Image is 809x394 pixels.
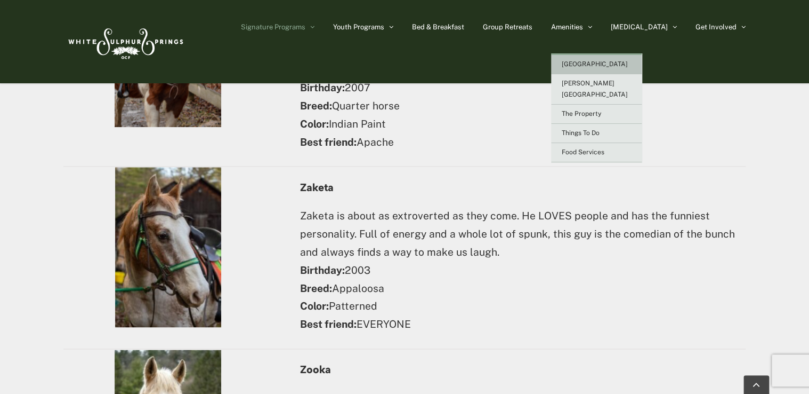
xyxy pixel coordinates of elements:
strong: Birthday: [300,82,345,93]
span: Youth Programs [333,23,384,30]
span: Food Services [562,148,604,156]
a: Food Services [551,143,642,162]
span: Bed & Breakfast [412,23,464,30]
span: [MEDICAL_DATA] [611,23,668,30]
strong: Color: [300,300,329,312]
strong: Birthday: [300,264,345,276]
a: [GEOGRAPHIC_DATA] [551,55,642,74]
img: White Sulphur Springs Logo [63,17,186,67]
strong: Breed: [300,100,332,112]
span: Signature Programs [241,23,305,30]
h4: Zaketa [300,182,746,193]
p: Zaketa is about as extroverted as they come. He LOVES people and has the funniest personality. Fu... [300,207,746,334]
span: Amenities [551,23,583,30]
a: [PERSON_NAME][GEOGRAPHIC_DATA] [551,74,642,105]
span: Things To Do [562,129,600,137]
strong: Best friend: [300,318,357,330]
strong: Color: [300,118,329,130]
img: DSC_0164-min [115,167,221,327]
span: Group Retreats [483,23,532,30]
span: The Property [562,110,601,117]
a: Things To Do [551,124,642,143]
span: [GEOGRAPHIC_DATA] [562,60,628,68]
h4: Zooka [300,364,746,375]
strong: Best friend: [300,136,357,148]
span: [PERSON_NAME][GEOGRAPHIC_DATA] [562,80,628,98]
strong: Breed: [300,282,332,294]
a: The Property [551,105,642,124]
span: Get Involved [695,23,737,30]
